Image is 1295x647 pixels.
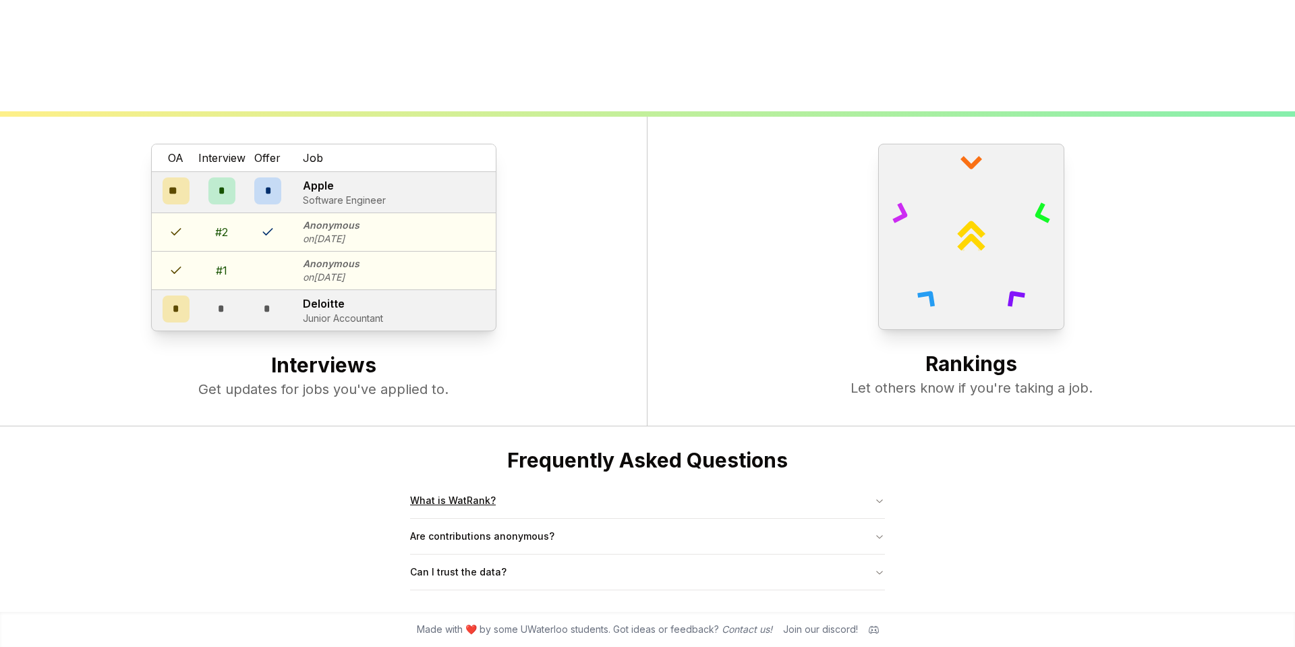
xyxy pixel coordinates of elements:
span: Interview [198,150,246,166]
span: Made with ❤️ by some UWaterloo students. Got ideas or feedback? [417,623,772,636]
span: Job [303,150,323,166]
button: Can I trust the data? [410,555,885,590]
p: on [DATE] [303,232,359,246]
span: Offer [254,150,281,166]
h2: Frequently Asked Questions [410,448,885,472]
p: on [DATE] [303,271,359,284]
p: Software Engineer [303,194,386,207]
div: # 2 [215,224,228,240]
div: Join our discord! [783,623,858,636]
p: Anonymous [303,219,359,232]
h2: Interviews [27,353,620,380]
p: Get updates for jobs you've applied to. [27,380,620,399]
p: Deloitte [303,296,383,312]
p: Junior Accountant [303,312,383,325]
a: Contact us! [722,623,772,635]
button: What is WatRank? [410,483,885,518]
button: Are contributions anonymous? [410,519,885,554]
span: OA [168,150,183,166]
p: Anonymous [303,257,359,271]
p: Let others know if you're taking a job. [674,378,1268,397]
div: # 1 [216,262,227,279]
p: Apple [303,177,386,194]
h2: Rankings [674,351,1268,378]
